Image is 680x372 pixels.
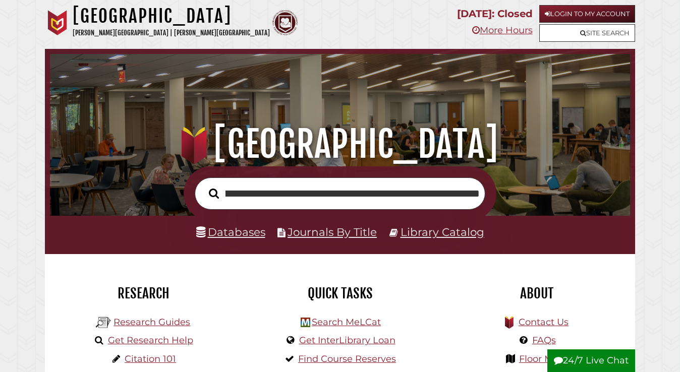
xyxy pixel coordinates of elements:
[73,27,270,39] p: [PERSON_NAME][GEOGRAPHIC_DATA] | [PERSON_NAME][GEOGRAPHIC_DATA]
[96,315,111,330] img: Hekman Library Logo
[298,353,396,364] a: Find Course Reserves
[114,317,190,328] a: Research Guides
[312,317,381,328] a: Search MeLCat
[45,10,70,35] img: Calvin University
[472,25,533,36] a: More Hours
[209,188,219,199] i: Search
[125,353,176,364] a: Citation 101
[299,335,395,346] a: Get InterLibrary Loan
[519,317,569,328] a: Contact Us
[446,285,628,302] h2: About
[196,225,265,238] a: Databases
[204,185,224,201] button: Search
[457,5,533,23] p: [DATE]: Closed
[60,122,620,166] h1: [GEOGRAPHIC_DATA]
[272,10,298,35] img: Calvin Theological Seminary
[301,318,310,327] img: Hekman Library Logo
[539,24,635,42] a: Site Search
[519,353,569,364] a: Floor Maps
[73,5,270,27] h1: [GEOGRAPHIC_DATA]
[532,335,556,346] a: FAQs
[288,225,377,238] a: Journals By Title
[401,225,484,238] a: Library Catalog
[52,285,234,302] h2: Research
[249,285,431,302] h2: Quick Tasks
[108,335,193,346] a: Get Research Help
[539,5,635,23] a: Login to My Account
